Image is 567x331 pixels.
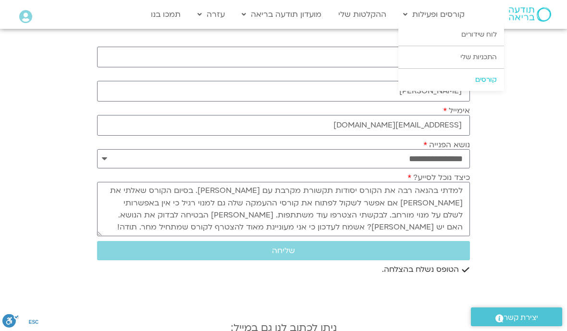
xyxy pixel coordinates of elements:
a: יצירת קשר [471,307,562,326]
img: תודעה בריאה [509,7,551,22]
label: נושא הפנייה [423,140,470,149]
label: כיצד נוכל לסייע? [407,173,470,182]
div: הטופס נשלח בהצלחה. [97,265,470,274]
span: יצירת קשר [504,311,538,324]
span: שליחה [272,246,295,255]
a: לוח שידורים [398,24,504,46]
form: טופס חדש [97,38,470,274]
input: אימייל [97,115,470,136]
a: התכניות שלי [398,46,504,68]
button: שליחה [97,241,470,260]
a: קורסים [398,69,504,91]
label: אימייל [443,106,470,115]
a: עזרה [193,5,230,24]
a: ההקלטות שלי [333,5,391,24]
input: שם פרטי [97,47,470,67]
a: תמכו בנו [146,5,185,24]
input: שם משפחה [97,81,470,102]
a: קורסים ופעילות [398,5,469,24]
a: מועדון תודעה בריאה [237,5,326,24]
